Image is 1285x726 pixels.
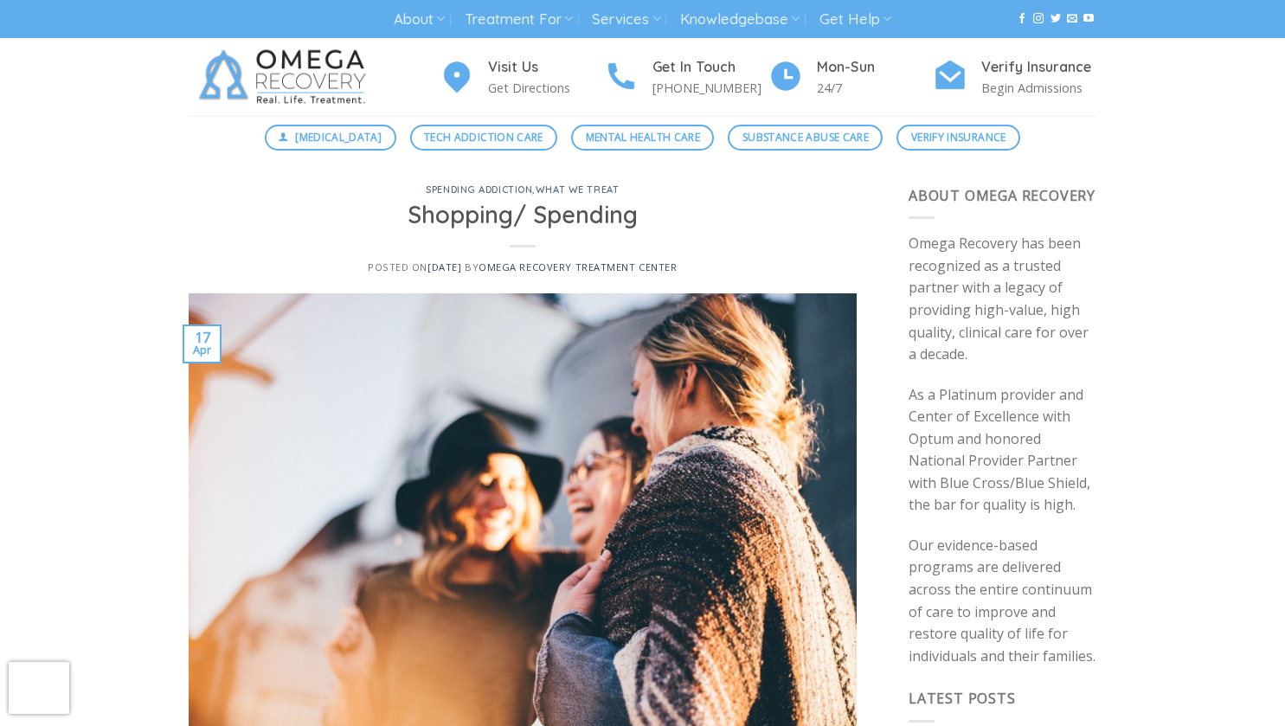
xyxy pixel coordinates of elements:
[604,56,768,99] a: Get In Touch [PHONE_NUMBER]
[592,3,660,35] a: Services
[1017,13,1027,25] a: Follow on Facebook
[652,78,768,98] p: [PHONE_NUMBER]
[488,78,604,98] p: Get Directions
[909,384,1097,517] p: As a Platinum provider and Center of Excellence with Optum and honored National Provider Partner ...
[295,129,382,145] span: [MEDICAL_DATA]
[410,125,558,151] a: Tech Addiction Care
[909,186,1095,205] span: About Omega Recovery
[536,183,619,196] a: what we treat
[427,260,461,273] a: [DATE]
[817,56,933,79] h4: Mon-Sun
[896,125,1020,151] a: Verify Insurance
[1067,13,1077,25] a: Send us an email
[465,3,573,35] a: Treatment For
[9,662,69,714] iframe: reCAPTCHA
[1083,13,1094,25] a: Follow on YouTube
[981,56,1097,79] h4: Verify Insurance
[680,3,800,35] a: Knowledgebase
[742,129,869,145] span: Substance Abuse Care
[909,689,1016,708] span: Latest Posts
[911,129,1006,145] span: Verify Insurance
[728,125,883,151] a: Substance Abuse Care
[652,56,768,79] h4: Get In Touch
[933,56,1097,99] a: Verify Insurance Begin Admissions
[209,200,837,230] h1: Shopping/ Spending
[586,129,700,145] span: Mental Health Care
[394,3,445,35] a: About
[424,129,543,145] span: Tech Addiction Care
[368,260,461,273] span: Posted on
[819,3,891,35] a: Get Help
[981,78,1097,98] p: Begin Admissions
[909,233,1097,366] p: Omega Recovery has been recognized as a trusted partner with a legacy of providing high-value, hi...
[571,125,714,151] a: Mental Health Care
[465,260,678,273] span: by
[426,183,532,196] a: spending addiction
[1033,13,1044,25] a: Follow on Instagram
[209,185,837,196] h6: ,
[479,260,677,273] a: Omega Recovery Treatment Center
[909,535,1097,668] p: Our evidence-based programs are delivered across the entire continuum of care to improve and rest...
[265,125,396,151] a: [MEDICAL_DATA]
[440,56,604,99] a: Visit Us Get Directions
[189,38,383,116] img: Omega Recovery
[817,78,933,98] p: 24/7
[488,56,604,79] h4: Visit Us
[1050,13,1061,25] a: Follow on Twitter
